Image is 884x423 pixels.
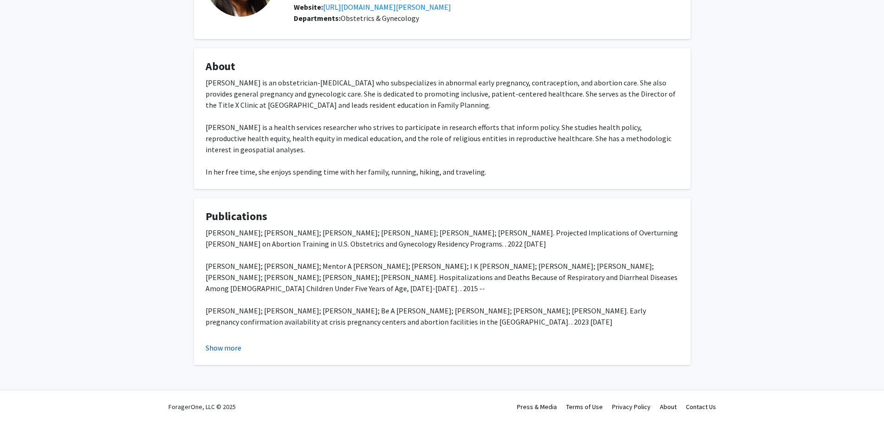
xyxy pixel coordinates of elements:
div: ForagerOne, LLC © 2025 [168,390,236,423]
h4: About [206,60,679,73]
div: [PERSON_NAME] is an obstetrician-[MEDICAL_DATA] who subspecializes in abnormal early pregnancy, c... [206,77,679,177]
a: Opens in a new tab [323,2,451,12]
iframe: Chat [7,381,39,416]
button: Show more [206,342,241,353]
h4: Publications [206,210,679,223]
b: Website: [294,2,323,12]
a: Privacy Policy [612,403,651,411]
a: Contact Us [686,403,716,411]
span: Obstetrics & Gynecology [341,13,419,23]
a: About [660,403,677,411]
a: Press & Media [517,403,557,411]
b: Departments: [294,13,341,23]
a: Terms of Use [566,403,603,411]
